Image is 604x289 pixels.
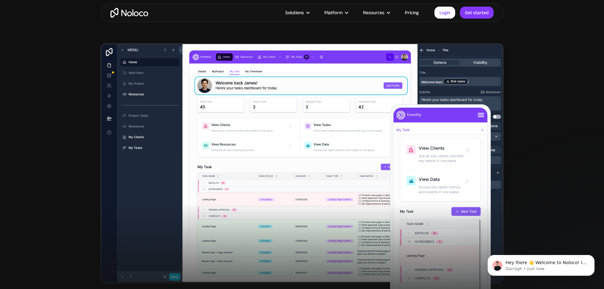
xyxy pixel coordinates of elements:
iframe: Intercom notifications message [478,242,604,286]
a: home [110,8,148,18]
a: Login [434,7,455,19]
div: Platform [324,9,343,17]
a: Pricing [397,9,427,17]
div: Solutions [285,9,304,17]
div: Platform [316,9,355,17]
div: Solutions [277,9,316,17]
div: Resources [363,9,384,17]
div: Resources [355,9,397,17]
a: Get started [460,7,494,19]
